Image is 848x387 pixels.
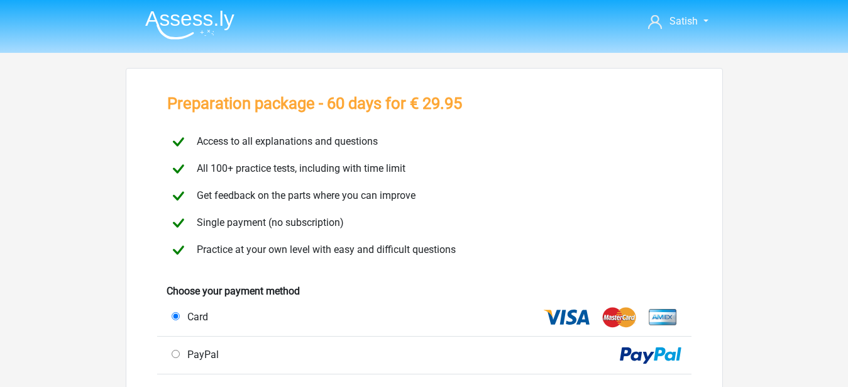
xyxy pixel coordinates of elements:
span: PayPal [182,349,219,361]
a: Satish [643,14,713,29]
span: Card [182,311,208,323]
span: Get feedback on the parts where you can improve [192,189,416,201]
img: checkmark [167,131,189,153]
b: Choose your payment method [167,285,300,297]
img: checkmark [167,239,189,261]
span: Practice at your own level with easy and difficult questions [192,244,456,255]
img: checkmark [167,158,189,180]
span: Single payment (no subscription) [192,216,344,228]
span: Satish [669,15,698,27]
h3: Preparation package - 60 days for € 29.95 [167,94,462,113]
img: checkmark [167,185,189,207]
span: Access to all explanations and questions [192,135,378,147]
img: Assessly [145,10,234,40]
img: checkmark [167,212,189,234]
span: All 100+ practice tests, including with time limit [192,162,405,174]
